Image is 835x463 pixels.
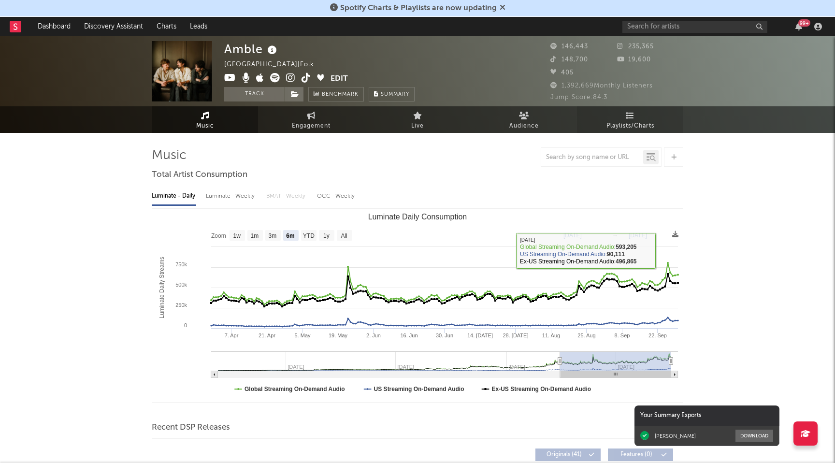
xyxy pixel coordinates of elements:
[492,386,591,392] text: Ex-US Streaming On-Demand Audio
[368,213,467,221] text: Luminate Daily Consumption
[617,57,651,63] span: 19,600
[196,120,214,132] span: Music
[224,41,279,57] div: Amble
[258,106,364,133] a: Engagement
[329,333,348,338] text: 19. May
[634,405,779,426] div: Your Summary Exports
[550,94,607,101] span: Jump Score: 84.3
[577,106,683,133] a: Playlists/Charts
[150,17,183,36] a: Charts
[509,120,539,132] span: Audience
[798,19,810,27] div: 99 +
[323,232,330,239] text: 1y
[606,120,654,132] span: Playlists/Charts
[224,59,336,71] div: [GEOGRAPHIC_DATA] | Folk
[503,333,529,338] text: 28. [DATE]
[269,232,277,239] text: 3m
[411,120,424,132] span: Live
[535,449,601,461] button: Originals(41)
[374,386,464,392] text: US Streaming On-Demand Audio
[629,232,647,239] text: [DATE]
[550,43,588,50] span: 146,443
[294,333,311,338] text: 5. May
[233,232,241,239] text: 1w
[648,333,667,338] text: 22. Sep
[152,169,247,181] span: Total Artist Consumption
[364,106,471,133] a: Live
[622,21,767,33] input: Search for artists
[467,333,493,338] text: 14. [DATE]
[152,209,683,402] svg: Luminate Daily Consumption
[500,4,505,12] span: Dismiss
[31,17,77,36] a: Dashboard
[251,232,259,239] text: 1m
[211,232,226,239] text: Zoom
[795,23,802,30] button: 99+
[259,333,275,338] text: 21. Apr
[655,433,696,439] div: [PERSON_NAME]
[369,87,415,101] button: Summary
[542,333,560,338] text: 11. Aug
[550,70,574,76] span: 405
[152,188,196,204] div: Luminate - Daily
[175,282,187,288] text: 500k
[542,452,586,458] span: Originals ( 41 )
[322,89,359,101] span: Benchmark
[286,232,294,239] text: 6m
[381,92,409,97] span: Summary
[617,43,654,50] span: 235,365
[183,17,214,36] a: Leads
[245,386,345,392] text: Global Streaming On-Demand Audio
[77,17,150,36] a: Discovery Assistant
[225,333,239,338] text: 7. Apr
[735,430,773,442] button: Download
[608,449,673,461] button: Features(0)
[317,188,356,204] div: OCC - Weekly
[158,257,165,318] text: Luminate Daily Streams
[152,422,230,434] span: Recent DSP Releases
[612,232,618,239] text: →
[152,106,258,133] a: Music
[577,333,595,338] text: 25. Aug
[340,4,497,12] span: Spotify Charts & Playlists are now updating
[224,87,285,101] button: Track
[341,232,347,239] text: All
[400,333,417,338] text: 16. Jun
[471,106,577,133] a: Audience
[563,232,582,239] text: [DATE]
[175,261,187,267] text: 750k
[206,188,257,204] div: Luminate - Weekly
[331,73,348,85] button: Edit
[550,57,588,63] span: 148,700
[541,154,643,161] input: Search by song name or URL
[550,83,653,89] span: 1,392,669 Monthly Listeners
[303,232,315,239] text: YTD
[615,333,630,338] text: 8. Sep
[308,87,364,101] a: Benchmark
[184,322,187,328] text: 0
[366,333,381,338] text: 2. Jun
[436,333,453,338] text: 30. Jun
[292,120,331,132] span: Engagement
[175,302,187,308] text: 250k
[614,452,659,458] span: Features ( 0 )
